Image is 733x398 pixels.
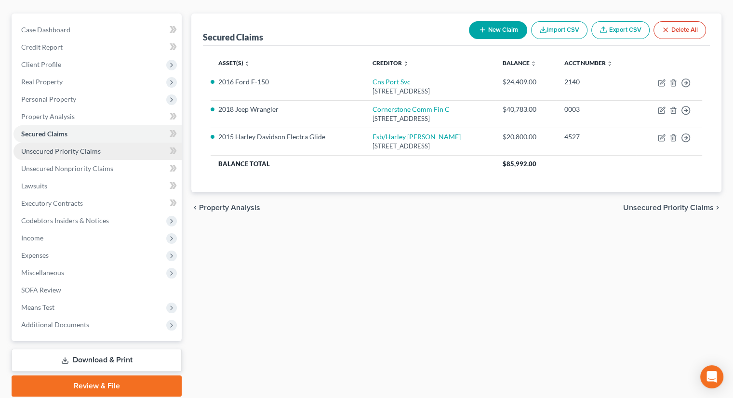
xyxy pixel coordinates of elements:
span: Codebtors Insiders & Notices [21,216,109,225]
span: Property Analysis [21,112,75,120]
a: Esb/Harley [PERSON_NAME] [373,133,461,141]
a: Unsecured Priority Claims [13,143,182,160]
a: Credit Report [13,39,182,56]
a: Export CSV [591,21,650,39]
span: Unsecured Nonpriority Claims [21,164,113,172]
button: Delete All [653,21,706,39]
span: $85,992.00 [503,160,536,168]
a: SOFA Review [13,281,182,299]
a: Download & Print [12,349,182,371]
div: Secured Claims [203,31,263,43]
span: Credit Report [21,43,63,51]
a: Creditor unfold_more [373,59,409,66]
span: Executory Contracts [21,199,83,207]
div: [STREET_ADDRESS] [373,114,487,123]
div: [STREET_ADDRESS] [373,87,487,96]
a: Asset(s) unfold_more [218,59,250,66]
span: Lawsuits [21,182,47,190]
a: Lawsuits [13,177,182,195]
i: unfold_more [244,61,250,66]
button: New Claim [469,21,527,39]
span: Expenses [21,251,49,259]
th: Balance Total [211,155,495,172]
button: Import CSV [531,21,587,39]
div: $40,783.00 [503,105,549,114]
div: 4527 [564,132,629,142]
li: 2015 Harley Davidson Electra Glide [218,132,357,142]
a: Cns Port Svc [373,78,411,86]
a: Executory Contracts [13,195,182,212]
button: chevron_left Property Analysis [191,204,260,212]
span: Income [21,234,43,242]
div: $20,800.00 [503,132,549,142]
span: Additional Documents [21,320,89,329]
i: chevron_left [191,204,199,212]
i: chevron_right [714,204,721,212]
a: Secured Claims [13,125,182,143]
a: Cornerstone Comm Fin C [373,105,450,113]
a: Review & File [12,375,182,397]
div: Open Intercom Messenger [700,365,723,388]
span: Property Analysis [199,204,260,212]
div: 2140 [564,77,629,87]
span: Case Dashboard [21,26,70,34]
span: Client Profile [21,60,61,68]
span: Means Test [21,303,54,311]
i: unfold_more [531,61,536,66]
span: Unsecured Priority Claims [21,147,101,155]
div: $24,409.00 [503,77,549,87]
li: 2016 Ford F-150 [218,77,357,87]
li: 2018 Jeep Wrangler [218,105,357,114]
a: Unsecured Nonpriority Claims [13,160,182,177]
i: unfold_more [403,61,409,66]
span: Miscellaneous [21,268,64,277]
span: Secured Claims [21,130,67,138]
span: Personal Property [21,95,76,103]
span: Real Property [21,78,63,86]
a: Balance unfold_more [503,59,536,66]
div: 0003 [564,105,629,114]
i: unfold_more [607,61,613,66]
div: [STREET_ADDRESS] [373,142,487,151]
span: Unsecured Priority Claims [623,204,714,212]
a: Acct Number unfold_more [564,59,613,66]
a: Case Dashboard [13,21,182,39]
button: Unsecured Priority Claims chevron_right [623,204,721,212]
span: SOFA Review [21,286,61,294]
a: Property Analysis [13,108,182,125]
